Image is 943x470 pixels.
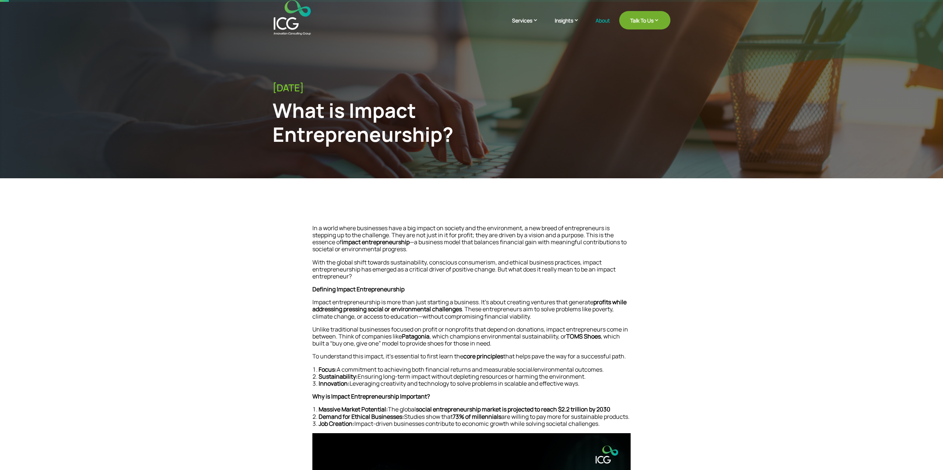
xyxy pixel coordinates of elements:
[453,413,501,421] strong: 73% of millennials
[312,259,631,286] p: With the global shift towards sustainability, conscious consumerism, and ethical business practic...
[319,365,337,373] strong: Focus:
[312,413,631,420] li: Studies show that are willing to pay more for sustainable products.
[312,373,631,380] li: Ensuring long-term impact without depleting resources or harming the environment.
[312,225,631,259] p: In a world where businesses have a big impact on society and the environment, a new breed of entr...
[566,332,601,340] strong: TOMS Shoes
[416,405,610,413] strong: social entrepreneurship market is projected to reach $2.2 trillion by 2030
[596,18,610,35] a: About
[312,285,404,293] strong: Defining Impact Entrepreneurship
[312,392,430,400] strong: Why is Impact Entrepreneurship Important?
[319,372,358,380] strong: Sustainability:
[312,299,631,326] p: Impact entrepreneurship is more than just starting a business. It’s about creating ventures that ...
[312,420,631,427] li: Impact-driven businesses contribute to economic growth while solving societal challenges.
[319,420,354,428] strong: Job Creation:
[319,405,388,413] strong: Massive Market Potential:
[312,353,631,366] p: To understand this impact, it’s essential to first learn the that helps pave the way for a succes...
[312,366,631,373] li: A commitment to achieving both financial returns and measurable social/environmental outcomes.
[342,238,410,246] strong: impact entrepreneurship
[312,406,631,413] li: The global
[619,11,670,29] a: Talk To Us
[817,390,943,470] iframe: Chat Widget
[319,413,404,421] strong: Demand for Ethical Businesses:
[463,352,503,360] strong: core principles
[319,379,350,387] strong: Innovation:
[512,17,546,35] a: Services
[312,380,631,387] li: Leveraging creativity and technology to solve problems in scalable and effective ways.
[273,98,579,146] div: What is Impact Entrepreneurship?
[312,326,631,353] p: Unlike traditional businesses focused on profit or nonprofits that depend on donations, impact en...
[273,82,670,94] div: [DATE]
[555,17,586,35] a: Insights
[402,332,430,340] strong: Patagonia
[312,298,627,313] strong: profits while addressing pressing social or environmental challenges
